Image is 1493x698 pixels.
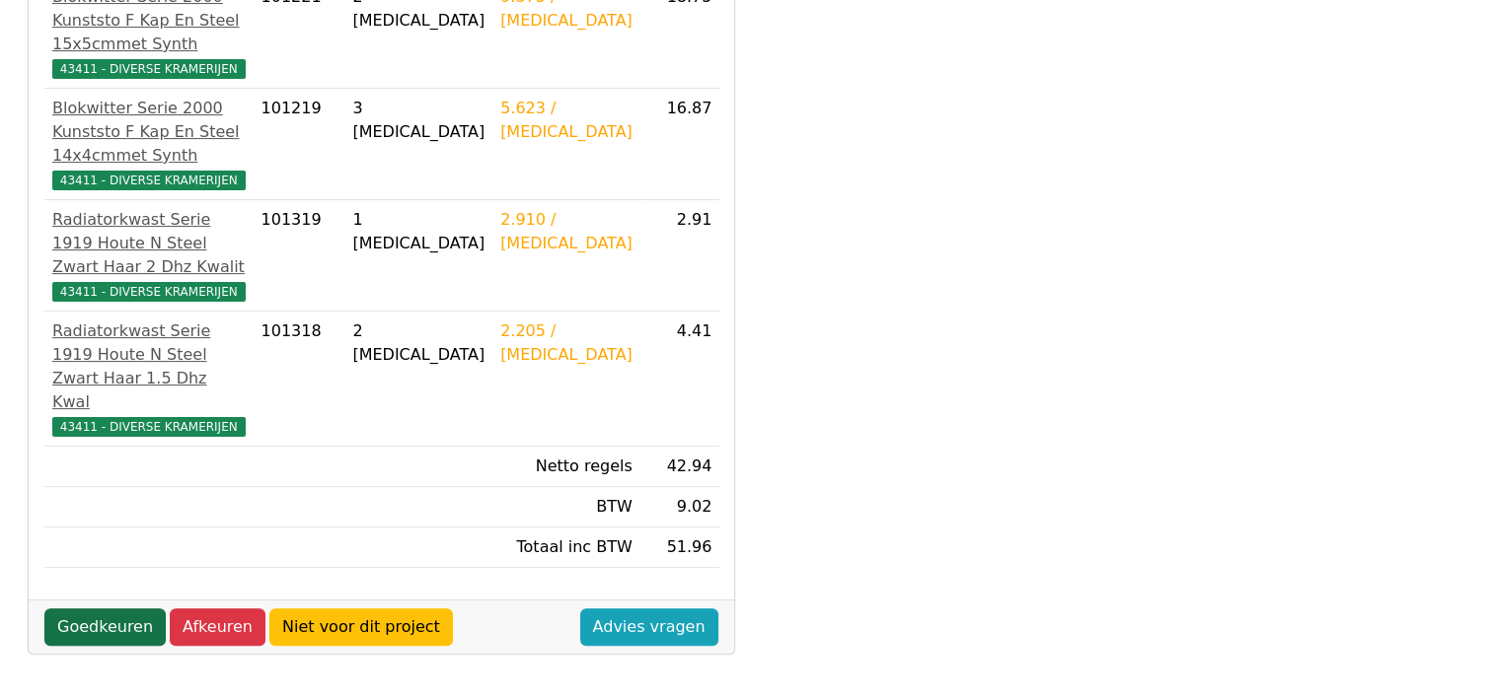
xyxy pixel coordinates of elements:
[52,319,246,414] div: Radiatorkwast Serie 1919 Houte N Steel Zwart Haar 1.5 Dhz Kwal
[170,608,265,646] a: Afkeuren
[640,89,720,200] td: 16.87
[254,89,345,200] td: 101219
[492,447,640,487] td: Netto regels
[269,608,453,646] a: Niet voor dit project
[52,417,246,437] span: 43411 - DIVERSE KRAMERIJEN
[52,282,246,302] span: 43411 - DIVERSE KRAMERIJEN
[640,312,720,447] td: 4.41
[52,97,246,191] a: Blokwitter Serie 2000 Kunststo F Kap En Steel 14x4cmmet Synth43411 - DIVERSE KRAMERIJEN
[500,208,633,255] div: 2.910 / [MEDICAL_DATA]
[500,319,633,367] div: 2.205 / [MEDICAL_DATA]
[52,319,246,438] a: Radiatorkwast Serie 1919 Houte N Steel Zwart Haar 1.5 Dhz Kwal43411 - DIVERSE KRAMERIJEN
[640,527,720,568] td: 51.96
[640,447,720,487] td: 42.94
[492,487,640,527] td: BTW
[352,97,485,144] div: 3 [MEDICAL_DATA]
[52,59,246,79] span: 43411 - DIVERSE KRAMERIJEN
[500,97,633,144] div: 5.623 / [MEDICAL_DATA]
[352,208,485,255] div: 1 [MEDICAL_DATA]
[640,200,720,312] td: 2.91
[52,97,246,168] div: Blokwitter Serie 2000 Kunststo F Kap En Steel 14x4cmmet Synth
[580,608,718,646] a: Advies vragen
[492,527,640,568] td: Totaal inc BTW
[52,208,246,303] a: Radiatorkwast Serie 1919 Houte N Steel Zwart Haar 2 Dhz Kwalit43411 - DIVERSE KRAMERIJEN
[254,200,345,312] td: 101319
[352,319,485,367] div: 2 [MEDICAL_DATA]
[52,208,246,279] div: Radiatorkwast Serie 1919 Houte N Steel Zwart Haar 2 Dhz Kwalit
[254,312,345,447] td: 101318
[52,171,246,190] span: 43411 - DIVERSE KRAMERIJEN
[44,608,166,646] a: Goedkeuren
[640,487,720,527] td: 9.02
